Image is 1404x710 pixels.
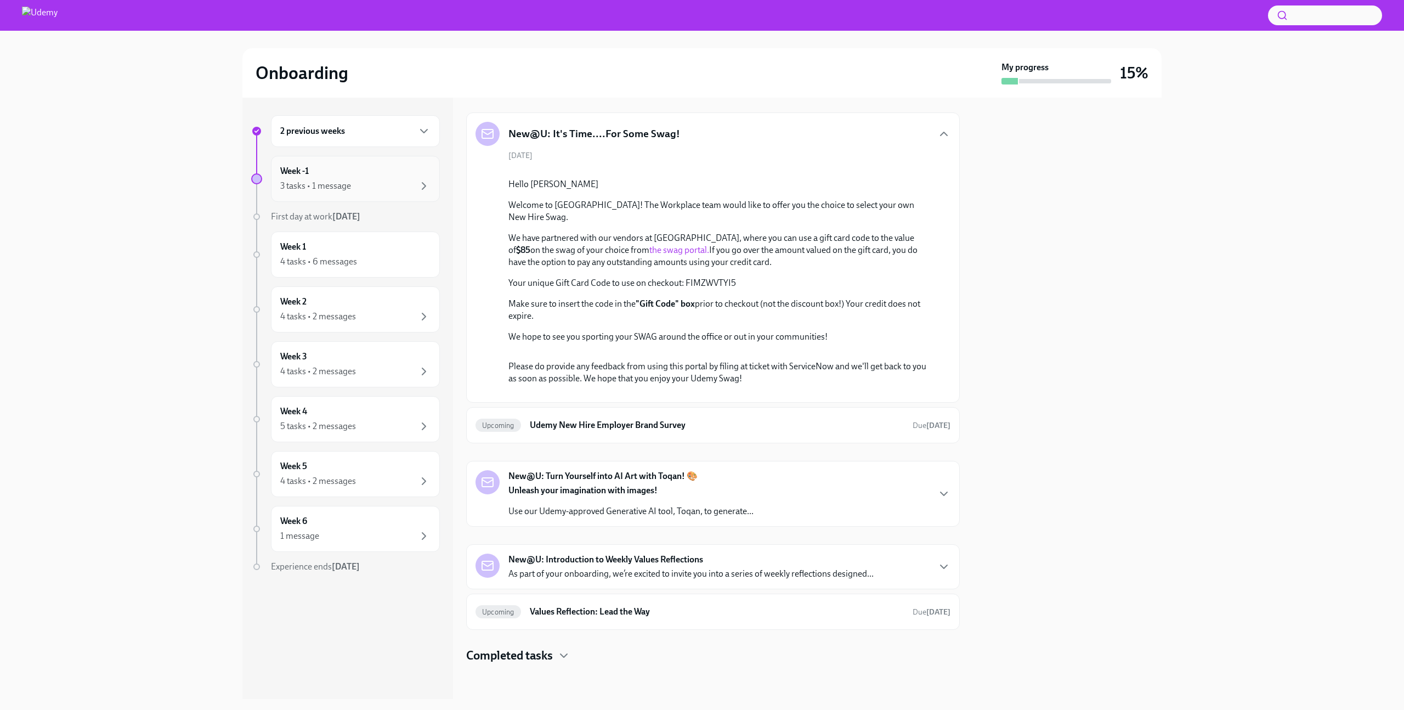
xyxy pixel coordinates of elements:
[251,341,440,387] a: Week 34 tasks • 2 messages
[280,515,307,527] h6: Week 6
[508,331,933,343] p: We hope to see you sporting your SWAG around the office or out in your communities!
[280,165,309,177] h6: Week -1
[475,608,521,616] span: Upcoming
[251,232,440,278] a: Week 14 tasks • 6 messages
[649,245,709,255] a: the swag portal.
[508,232,933,268] p: We have partnered with our vendors at [GEOGRAPHIC_DATA], where you can use a gift card code to th...
[508,505,754,517] p: Use our Udemy-approved Generative AI tool, Toqan, to generate...
[256,62,348,84] h2: Onboarding
[508,199,933,223] p: Welcome to [GEOGRAPHIC_DATA]! The Workplace team would like to offer you the choice to select you...
[508,277,933,289] p: Your unique Gift Card Code to use on checkout: FIMZWVTYI5
[332,211,360,222] strong: [DATE]
[271,115,440,147] div: 2 previous weeks
[280,420,356,432] div: 5 tasks • 2 messages
[271,211,360,222] span: First day at work
[913,420,950,431] span: October 25th, 2025 11:00
[1120,63,1148,83] h3: 15%
[508,360,933,385] p: Please do provide any feedback from using this portal by filing at ticket with ServiceNow and we'...
[508,150,533,161] span: [DATE]
[1001,61,1049,74] strong: My progress
[516,245,530,255] strong: $85
[926,607,950,617] strong: [DATE]
[280,311,356,323] div: 4 tasks • 2 messages
[251,396,440,442] a: Week 45 tasks • 2 messages
[530,419,904,431] h6: Udemy New Hire Employer Brand Survey
[913,607,950,617] span: October 27th, 2025 11:00
[280,241,306,253] h6: Week 1
[508,470,698,482] strong: New@U: Turn Yourself into AI Art with Toqan! 🎨
[280,365,356,377] div: 4 tasks • 2 messages
[636,298,695,309] strong: "Gift Code" box
[251,451,440,497] a: Week 54 tasks • 2 messages
[251,286,440,333] a: Week 24 tasks • 2 messages
[251,156,440,202] a: Week -13 tasks • 1 message
[280,530,319,542] div: 1 message
[280,296,307,308] h6: Week 2
[280,460,307,472] h6: Week 5
[508,568,874,580] p: As part of your onboarding, we’re excited to invite you into a series of weekly reflections desig...
[271,561,360,572] span: Experience ends
[475,603,950,621] a: UpcomingValues Reflection: Lead the WayDue[DATE]
[280,405,307,418] h6: Week 4
[280,125,345,137] h6: 2 previous weeks
[508,127,680,141] h5: New@U: It's Time....For Some Swag!
[508,298,933,322] p: Make sure to insert the code in the prior to checkout (not the discount box!) Your credit does no...
[466,647,960,664] div: Completed tasks
[251,211,440,223] a: First day at work[DATE]
[508,178,933,190] p: Hello [PERSON_NAME]
[913,607,950,617] span: Due
[466,647,553,664] h4: Completed tasks
[913,421,950,430] span: Due
[332,561,360,572] strong: [DATE]
[280,351,307,363] h6: Week 3
[508,554,703,566] strong: New@U: Introduction to Weekly Values Reflections
[508,485,658,495] strong: Unleash your imagination with images!
[22,7,58,24] img: Udemy
[280,256,357,268] div: 4 tasks • 6 messages
[280,180,351,192] div: 3 tasks • 1 message
[475,416,950,434] a: UpcomingUdemy New Hire Employer Brand SurveyDue[DATE]
[251,506,440,552] a: Week 61 message
[926,421,950,430] strong: [DATE]
[280,475,356,487] div: 4 tasks • 2 messages
[530,606,904,618] h6: Values Reflection: Lead the Way
[475,421,521,430] span: Upcoming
